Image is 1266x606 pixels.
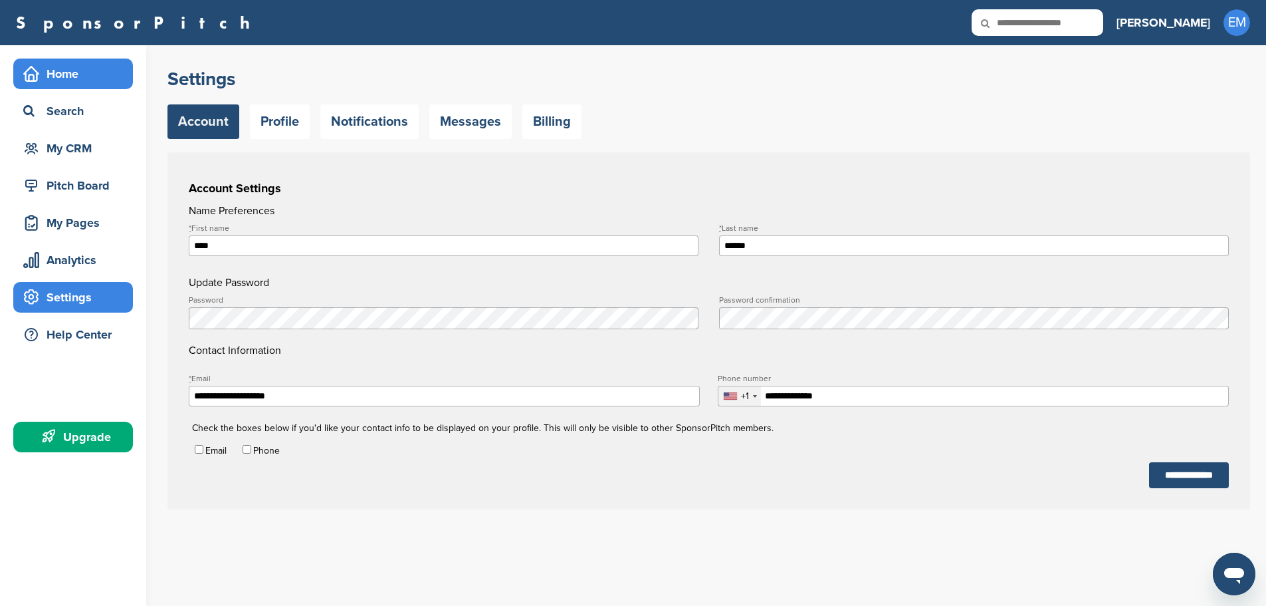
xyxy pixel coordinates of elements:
div: My CRM [20,136,133,160]
label: Phone [253,445,280,456]
abbr: required [189,224,191,233]
label: Password [189,296,698,304]
div: Help Center [20,323,133,347]
h3: [PERSON_NAME] [1116,13,1210,32]
div: Settings [20,285,133,309]
iframe: Button to launch messaging window [1213,553,1255,595]
a: My Pages [13,208,133,238]
div: Pitch Board [20,174,133,198]
a: Messages [429,104,512,139]
label: Password confirmation [719,296,1229,304]
label: First name [189,224,698,232]
a: Billing [522,104,581,139]
div: Analytics [20,248,133,272]
a: My CRM [13,133,133,164]
h3: Account Settings [189,179,1229,198]
a: Account [167,104,239,139]
div: Search [20,99,133,123]
a: Home [13,59,133,89]
a: Upgrade [13,422,133,452]
a: Help Center [13,319,133,350]
label: Email [205,445,227,456]
abbr: required [189,374,191,383]
h2: Settings [167,67,1250,91]
label: Last name [719,224,1229,232]
div: My Pages [20,211,133,235]
label: Phone number [718,375,1229,382]
h4: Name Preferences [189,203,1229,219]
a: Notifications [320,104,419,139]
a: SponsorPitch [16,14,259,31]
h4: Contact Information [189,296,1229,359]
a: Settings [13,282,133,313]
a: Analytics [13,245,133,275]
div: Selected country [718,386,761,406]
a: Pitch Board [13,170,133,201]
div: Upgrade [20,425,133,449]
abbr: required [719,224,722,233]
div: +1 [741,392,749,401]
span: EM [1223,9,1250,36]
a: Profile [250,104,310,139]
label: Email [189,375,700,382]
a: [PERSON_NAME] [1116,8,1210,37]
a: Search [13,96,133,126]
h4: Update Password [189,275,1229,291]
div: Home [20,62,133,86]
